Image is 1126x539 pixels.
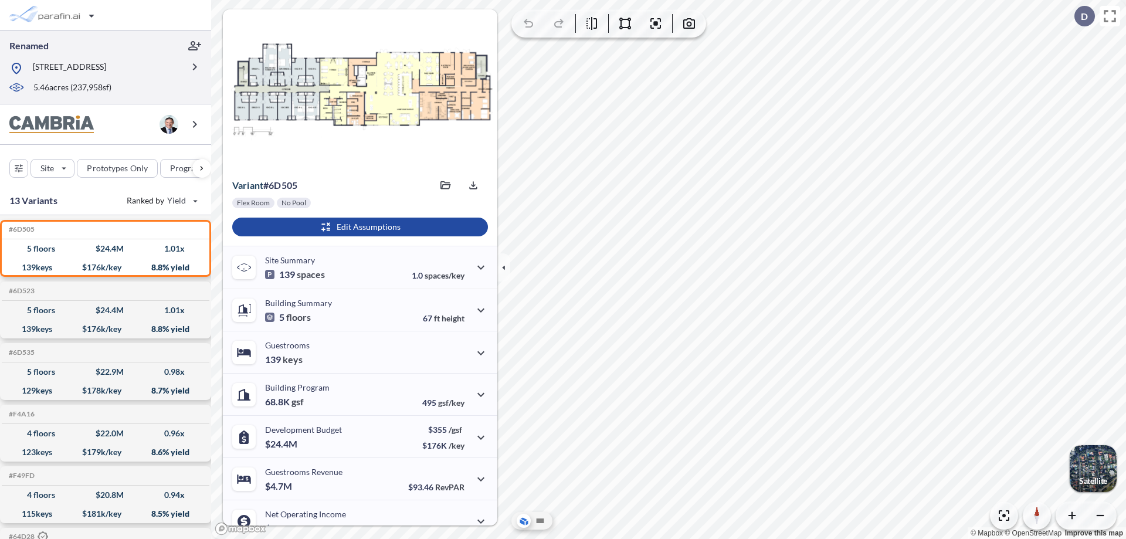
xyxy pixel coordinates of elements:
p: $355 [422,425,464,435]
p: Program [170,162,203,174]
button: Prototypes Only [77,159,158,178]
span: spaces/key [425,270,464,280]
p: No Pool [281,198,306,208]
img: user logo [160,115,178,134]
span: height [442,313,464,323]
p: Guestrooms Revenue [265,467,342,477]
h5: Click to copy the code [6,348,35,357]
h5: Click to copy the code [6,287,35,295]
button: Site Plan [533,514,547,528]
span: gsf [291,396,304,408]
p: Site Summary [265,255,315,265]
h5: Click to copy the code [6,472,35,480]
p: 13 Variants [9,194,57,208]
p: $93.46 [408,482,464,492]
p: [STREET_ADDRESS] [33,61,106,76]
p: Renamed [9,39,49,52]
p: D [1081,11,1088,22]
a: OpenStreetMap [1005,529,1061,537]
button: Program [160,159,223,178]
p: Edit Assumptions [337,221,401,233]
span: margin [439,524,464,534]
p: 1.0 [412,270,464,280]
p: Site [40,162,54,174]
span: RevPAR [435,482,464,492]
button: Aerial View [517,514,531,528]
p: Flex Room [237,198,270,208]
p: # 6d505 [232,179,297,191]
p: Building Summary [265,298,332,308]
span: ft [434,313,440,323]
p: Building Program [265,382,330,392]
a: Mapbox homepage [215,522,266,535]
span: /gsf [449,425,462,435]
button: Edit Assumptions [232,218,488,236]
p: 139 [265,269,325,280]
span: Yield [167,195,186,206]
p: $176K [422,440,464,450]
span: /key [449,440,464,450]
p: $4.7M [265,480,294,492]
button: Ranked by Yield [117,191,205,210]
h5: Click to copy the code [6,225,35,233]
p: 68.8K [265,396,304,408]
button: Site [30,159,74,178]
p: 5 [265,311,311,323]
p: $2.1M [265,523,294,534]
span: gsf/key [438,398,464,408]
span: Variant [232,179,263,191]
p: Net Operating Income [265,509,346,519]
h5: Click to copy the code [6,410,35,418]
p: 67 [423,313,464,323]
p: 139 [265,354,303,365]
span: keys [283,354,303,365]
button: Switcher ImageSatellite [1070,445,1117,492]
a: Improve this map [1065,529,1123,537]
p: Development Budget [265,425,342,435]
p: 45.0% [415,524,464,534]
img: BrandImage [9,116,94,134]
span: spaces [297,269,325,280]
p: 495 [422,398,464,408]
p: Prototypes Only [87,162,148,174]
img: Switcher Image [1070,445,1117,492]
p: 5.46 acres ( 237,958 sf) [33,82,111,94]
span: floors [286,311,311,323]
p: Guestrooms [265,340,310,350]
p: $24.4M [265,438,299,450]
p: Satellite [1079,476,1107,486]
a: Mapbox [971,529,1003,537]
